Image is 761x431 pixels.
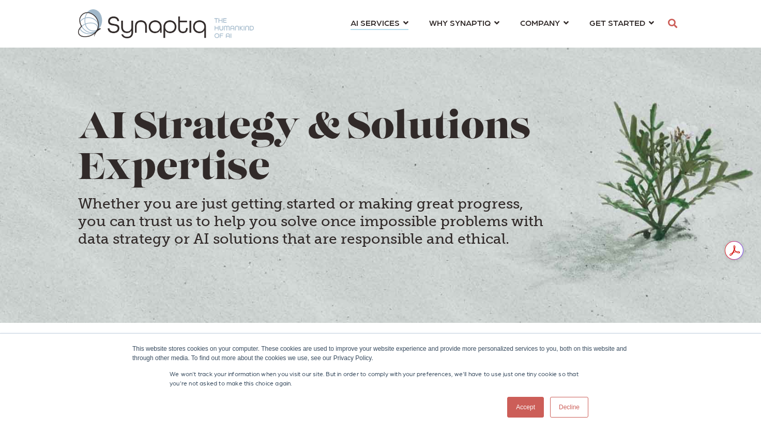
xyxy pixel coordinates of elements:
iframe: Embedded CTA [78,261,186,288]
nav: menu [340,5,664,42]
a: COMPANY [520,13,569,32]
img: synaptiq logo-1 [78,9,254,38]
h1: AI Strategy & Solutions Expertise [78,109,683,190]
h4: Whether you are just getting started or making great progress, you can trust us to help you solve... [78,195,543,247]
a: Decline [550,397,588,418]
div: This website stores cookies on your computer. These cookies are used to improve your website expe... [132,344,629,363]
a: AI SERVICES [351,13,408,32]
span: GET STARTED [589,16,645,29]
a: Accept [507,397,544,418]
span: COMPANY [520,16,560,29]
a: GET STARTED [589,13,654,32]
span: AI SERVICES [351,16,400,29]
p: We won't track your information when you visit our site. But in order to comply with your prefere... [170,369,591,388]
span: WHY SYNAPTIQ [429,16,491,29]
a: WHY SYNAPTIQ [429,13,499,32]
iframe: Embedded CTA [197,261,332,288]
